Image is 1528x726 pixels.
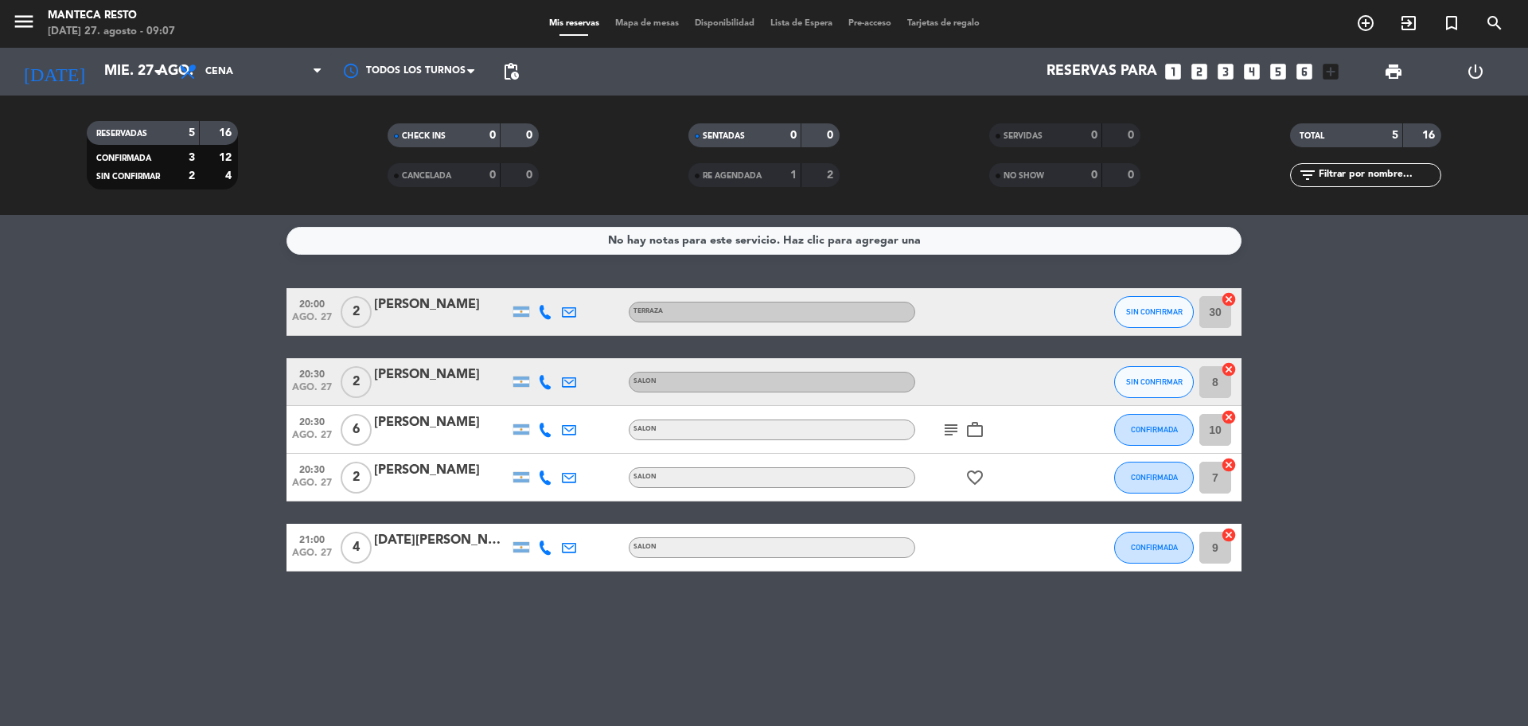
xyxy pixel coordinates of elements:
[899,19,988,28] span: Tarjetas de regalo
[541,19,607,28] span: Mis reservas
[489,130,496,141] strong: 0
[526,170,536,181] strong: 0
[374,530,509,551] div: [DATE][PERSON_NAME]
[1114,462,1194,494] button: CONFIRMADA
[1221,409,1237,425] i: cancel
[341,366,372,398] span: 2
[965,420,984,439] i: work_outline
[1126,377,1183,386] span: SIN CONFIRMAR
[965,468,984,487] i: favorite_border
[1442,14,1461,33] i: turned_in_not
[1221,457,1237,473] i: cancel
[292,548,332,566] span: ago. 27
[374,365,509,385] div: [PERSON_NAME]
[703,172,762,180] span: RE AGENDADA
[1114,366,1194,398] button: SIN CONFIRMAR
[1047,64,1157,80] span: Reservas para
[703,132,745,140] span: SENTADAS
[1131,473,1178,482] span: CONFIRMADA
[374,460,509,481] div: [PERSON_NAME]
[292,529,332,548] span: 21:00
[402,132,446,140] span: CHECK INS
[633,426,657,432] span: SALON
[1114,414,1194,446] button: CONFIRMADA
[633,378,657,384] span: SALON
[1128,170,1137,181] strong: 0
[1485,14,1504,33] i: search
[827,170,836,181] strong: 2
[1422,130,1438,141] strong: 16
[292,364,332,382] span: 20:30
[1091,170,1097,181] strong: 0
[687,19,762,28] span: Disponibilidad
[1241,61,1262,82] i: looks_4
[219,127,235,139] strong: 16
[374,412,509,433] div: [PERSON_NAME]
[96,173,160,181] span: SIN CONFIRMAR
[607,19,687,28] span: Mapa de mesas
[189,152,195,163] strong: 3
[12,54,96,89] i: [DATE]
[790,130,797,141] strong: 0
[1131,543,1178,552] span: CONFIRMADA
[790,170,797,181] strong: 1
[225,170,235,181] strong: 4
[1114,532,1194,564] button: CONFIRMADA
[501,62,520,81] span: pending_actions
[1163,61,1183,82] i: looks_one
[1215,61,1236,82] i: looks_3
[633,308,663,314] span: TERRAZA
[633,544,657,550] span: SALON
[292,294,332,312] span: 20:00
[189,127,195,139] strong: 5
[489,170,496,181] strong: 0
[148,62,167,81] i: arrow_drop_down
[1320,61,1341,82] i: add_box
[1392,130,1398,141] strong: 5
[1298,166,1317,185] i: filter_list
[292,478,332,496] span: ago. 27
[1356,14,1375,33] i: add_circle_outline
[189,170,195,181] strong: 2
[633,474,657,480] span: SALON
[827,130,836,141] strong: 0
[48,8,175,24] div: Manteca Resto
[374,295,509,315] div: [PERSON_NAME]
[96,130,147,138] span: RESERVADAS
[1300,132,1324,140] span: TOTAL
[1221,527,1237,543] i: cancel
[1294,61,1315,82] i: looks_6
[608,232,921,250] div: No hay notas para este servicio. Haz clic para agregar una
[1221,291,1237,307] i: cancel
[762,19,840,28] span: Lista de Espera
[1004,132,1043,140] span: SERVIDAS
[1384,62,1403,81] span: print
[1004,172,1044,180] span: NO SHOW
[526,130,536,141] strong: 0
[1114,296,1194,328] button: SIN CONFIRMAR
[292,430,332,448] span: ago. 27
[12,10,36,33] i: menu
[205,66,233,77] span: Cena
[12,10,36,39] button: menu
[292,412,332,430] span: 20:30
[1091,130,1097,141] strong: 0
[341,414,372,446] span: 6
[1434,48,1516,96] div: LOG OUT
[292,312,332,330] span: ago. 27
[219,152,235,163] strong: 12
[292,459,332,478] span: 20:30
[341,462,372,494] span: 2
[1268,61,1288,82] i: looks_5
[1221,361,1237,377] i: cancel
[1128,130,1137,141] strong: 0
[941,420,961,439] i: subject
[1466,62,1485,81] i: power_settings_new
[1317,166,1440,184] input: Filtrar por nombre...
[48,24,175,40] div: [DATE] 27. agosto - 09:07
[1189,61,1210,82] i: looks_two
[341,296,372,328] span: 2
[840,19,899,28] span: Pre-acceso
[1126,307,1183,316] span: SIN CONFIRMAR
[1399,14,1418,33] i: exit_to_app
